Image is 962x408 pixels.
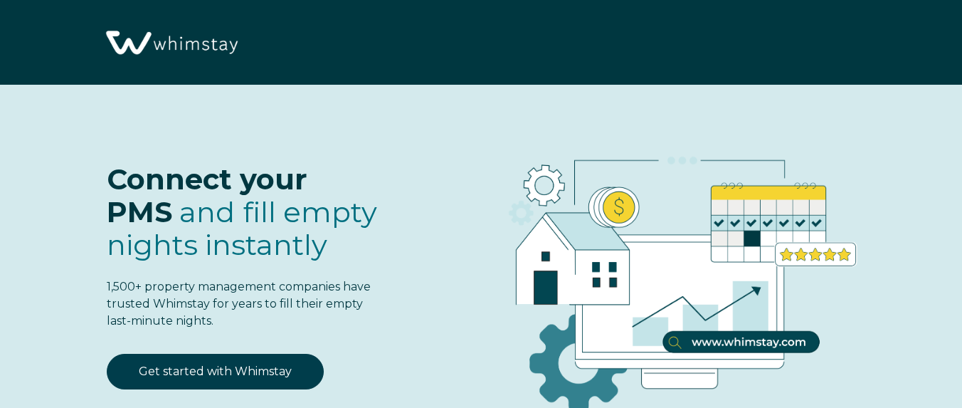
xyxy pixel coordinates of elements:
[107,194,377,262] span: and
[107,194,377,262] span: fill empty nights instantly
[107,280,371,328] span: 1,500+ property management companies have trusted Whimstay for years to fill their empty last-min...
[100,7,242,80] img: Whimstay Logo-02 1
[107,162,307,229] span: Connect your PMS
[107,354,324,389] a: Get started with Whimstay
